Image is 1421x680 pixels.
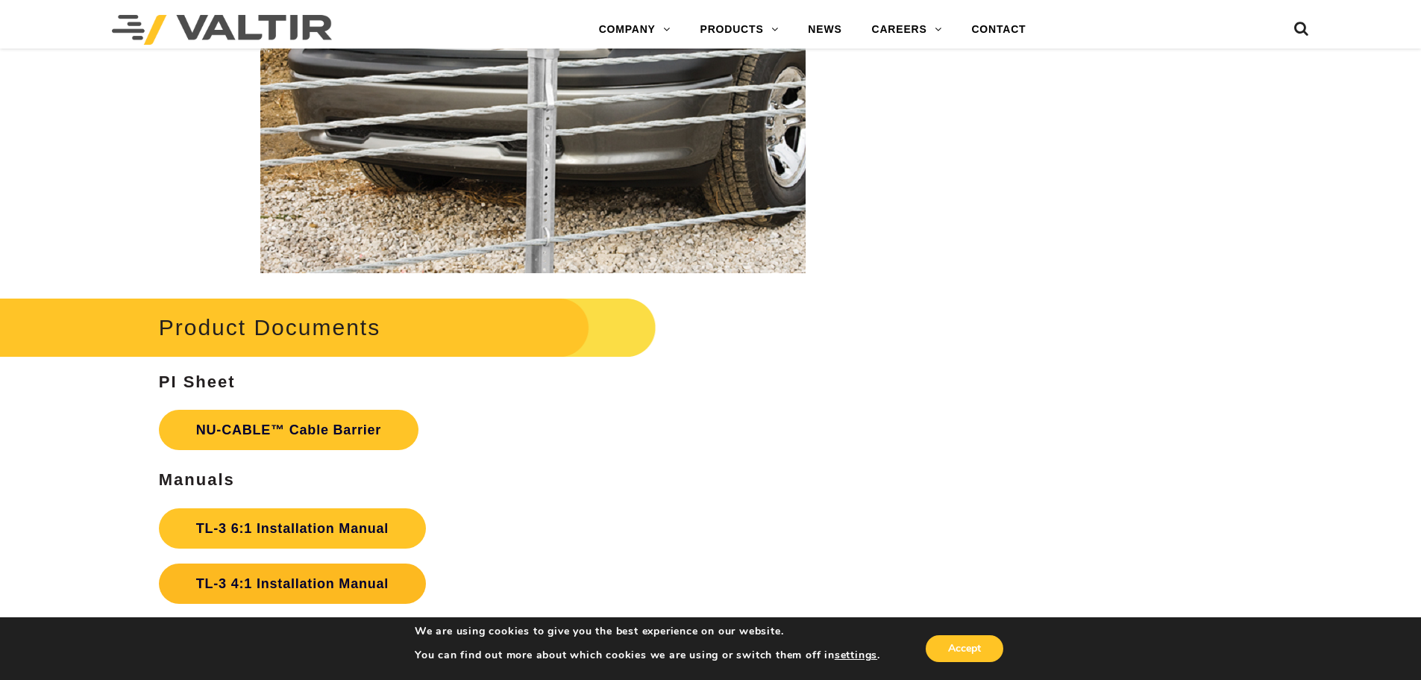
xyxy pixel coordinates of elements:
button: Accept [926,635,1003,662]
a: CONTACT [956,15,1041,45]
a: NEWS [793,15,856,45]
strong: TL-3 6:1 Installation Manual [196,521,389,536]
a: PRODUCTS [686,15,794,45]
strong: Manuals [159,470,235,489]
a: TL-3 4:1 Installation Manual [159,564,426,604]
button: settings [835,649,877,662]
a: TL-3 6:1 Installation Manual [159,508,426,549]
p: You can find out more about which cookies we are using or switch them off in . [415,649,880,662]
a: NU-CABLE™ Cable Barrier [159,410,418,450]
p: We are using cookies to give you the best experience on our website. [415,625,880,638]
strong: PI Sheet [159,372,236,391]
a: COMPANY [584,15,686,45]
a: CAREERS [857,15,957,45]
img: Valtir [112,15,332,45]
